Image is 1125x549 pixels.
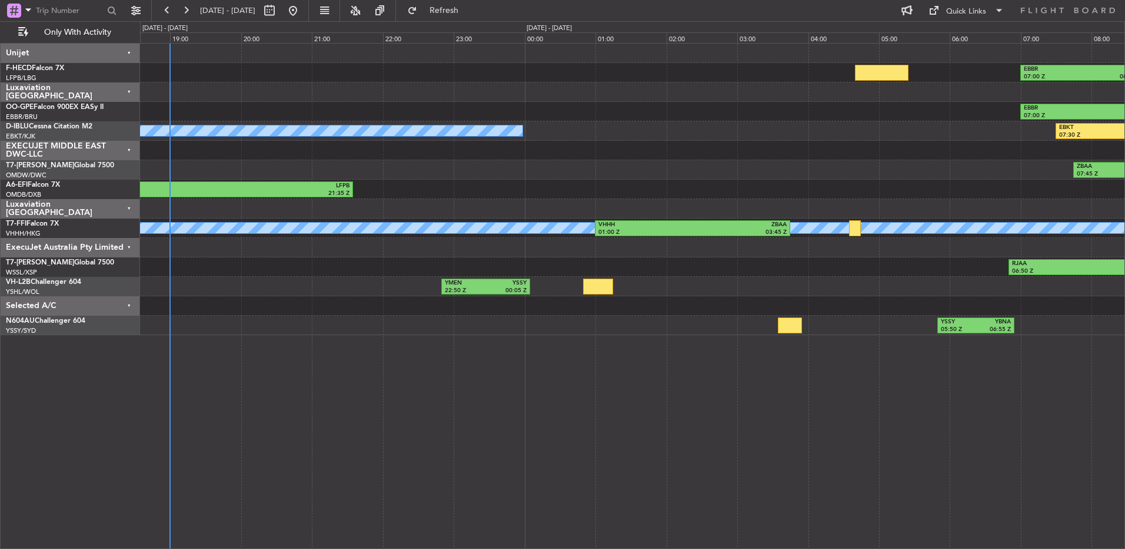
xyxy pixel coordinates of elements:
[312,32,382,43] div: 21:00
[525,32,595,43] div: 00:00
[595,32,666,43] div: 01:00
[6,113,38,121] a: EBBR/BRU
[667,32,737,43] div: 02:00
[402,1,472,20] button: Refresh
[6,162,74,169] span: T7-[PERSON_NAME]
[598,221,693,229] div: VHHH
[6,132,35,141] a: EBKT/KJK
[976,326,1011,334] div: 06:55 Z
[6,326,36,335] a: YSSY/SYD
[941,326,976,334] div: 05:50 Z
[6,181,28,188] span: A6-EFI
[108,190,350,198] div: 21:35 Z
[108,182,350,190] div: LFPB
[879,32,950,43] div: 05:00
[6,162,114,169] a: T7-[PERSON_NAME]Global 7500
[6,259,114,266] a: T7-[PERSON_NAME]Global 7500
[693,221,787,229] div: ZBAA
[1024,65,1083,74] div: EBBR
[6,74,36,82] a: LFPB/LBG
[6,190,41,199] a: OMDB/DXB
[6,104,34,111] span: OO-GPE
[6,318,85,325] a: N604AUChallenger 604
[170,32,241,43] div: 19:00
[6,123,29,130] span: D-IBLU
[737,32,808,43] div: 03:00
[6,65,64,72] a: F-HECDFalcon 7X
[31,28,124,37] span: Only With Activity
[6,104,104,111] a: OO-GPEFalcon 900EX EASy II
[445,279,486,287] div: YMEN
[6,171,46,180] a: OMDW/DWC
[6,65,32,72] span: F-HECD
[808,32,879,43] div: 04:00
[486,287,527,295] div: 00:05 Z
[941,318,976,326] div: YSSY
[1021,32,1091,43] div: 07:00
[1024,73,1083,81] div: 07:00 Z
[976,318,1011,326] div: YBNA
[6,220,26,227] span: T7-FFI
[6,229,41,238] a: VHHH/HKG
[36,2,104,19] input: Trip Number
[946,6,986,18] div: Quick Links
[598,229,693,237] div: 01:00 Z
[1059,131,1106,140] div: 07:30 Z
[923,1,1010,20] button: Quick Links
[200,5,255,16] span: [DATE] - [DATE]
[6,259,74,266] span: T7-[PERSON_NAME]
[950,32,1020,43] div: 06:00
[6,181,60,188] a: A6-EFIFalcon 7X
[1024,104,1091,113] div: EBBR
[142,24,188,34] div: [DATE] - [DATE]
[486,279,527,287] div: YSSY
[383,32,454,43] div: 22:00
[241,32,312,43] div: 20:00
[420,6,469,15] span: Refresh
[693,229,787,237] div: 03:45 Z
[445,287,486,295] div: 22:50 Z
[527,24,572,34] div: [DATE] - [DATE]
[1024,112,1091,120] div: 07:00 Z
[6,220,59,227] a: T7-FFIFalcon 7X
[6,287,39,296] a: YSHL/WOL
[6,279,31,286] span: VH-L2B
[6,268,37,277] a: WSSL/XSP
[6,318,35,325] span: N604AU
[454,32,524,43] div: 23:00
[1059,124,1106,132] div: EBKT
[6,279,81,286] a: VH-L2BChallenger 604
[6,123,92,130] a: D-IBLUCessna Citation M2
[13,23,128,42] button: Only With Activity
